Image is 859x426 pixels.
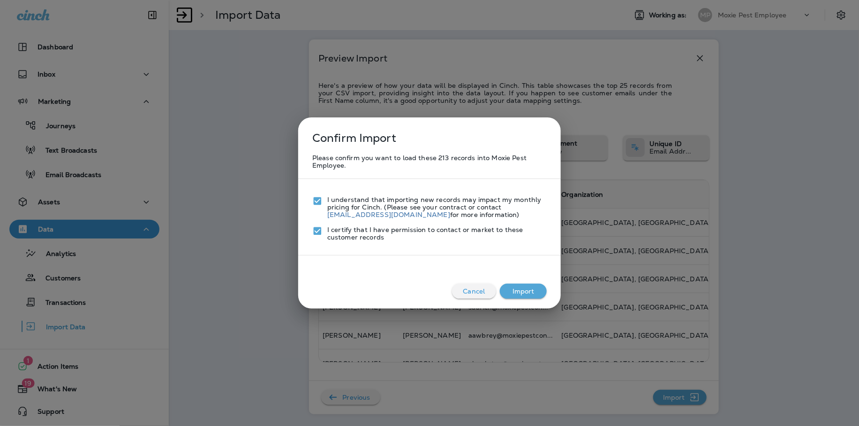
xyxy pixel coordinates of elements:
[308,127,396,149] p: Confirm Import
[327,226,547,241] p: I certify that I have permission to contact or market to these customer records
[500,284,547,299] button: Import
[312,154,547,169] p: Please confirm you want to load these 213 records into Moxie Pest Employee.
[327,196,547,218] p: I understand that importing new records may impact my monthly pricing for Cinch. (Please see your...
[452,284,496,299] button: Cancel
[460,284,489,299] p: Cancel
[327,210,450,219] a: [EMAIL_ADDRESS][DOMAIN_NAME]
